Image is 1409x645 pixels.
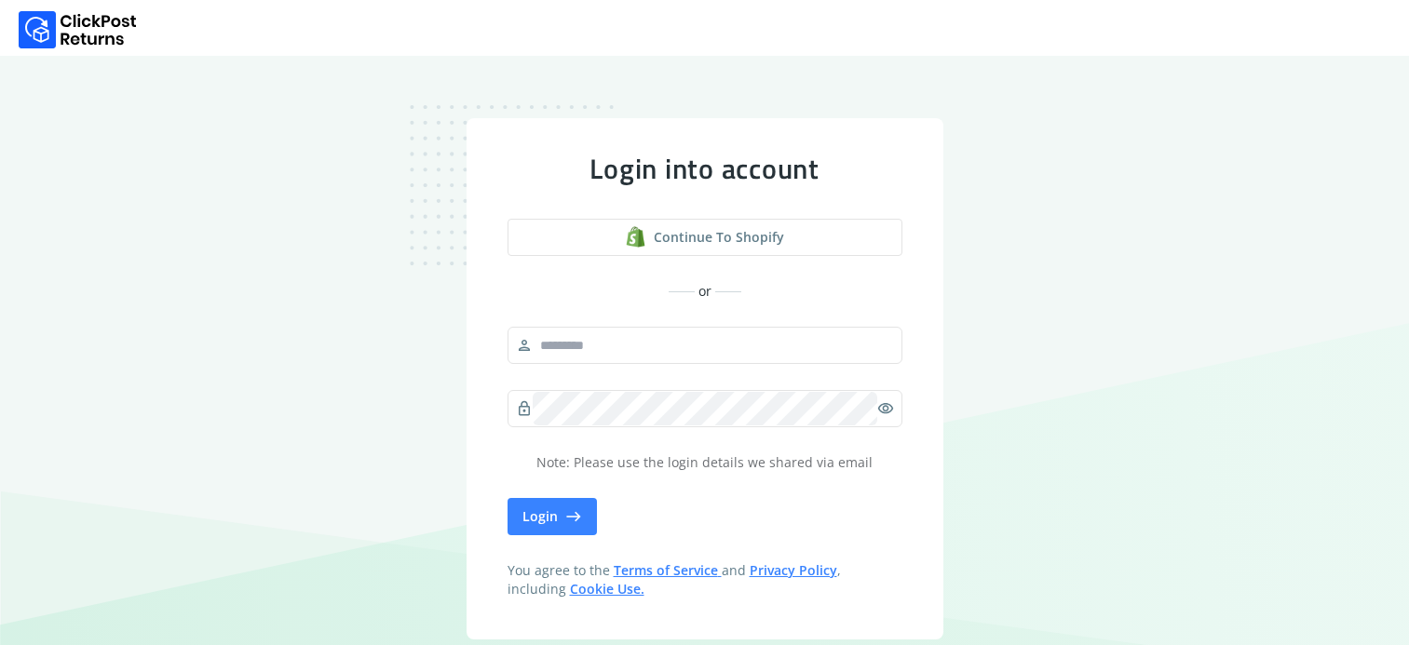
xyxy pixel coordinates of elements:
[508,219,902,256] button: Continue to shopify
[508,282,902,301] div: or
[625,226,646,248] img: shopify logo
[565,504,582,530] span: east
[508,152,902,185] div: Login into account
[570,580,644,598] a: Cookie Use.
[516,396,533,422] span: lock
[508,219,902,256] a: shopify logoContinue to shopify
[654,228,784,247] span: Continue to shopify
[614,561,722,579] a: Terms of Service
[508,561,902,598] span: You agree to the and , including
[508,498,597,535] button: Login east
[516,332,533,358] span: person
[19,11,137,48] img: Logo
[750,561,837,579] a: Privacy Policy
[877,396,894,422] span: visibility
[508,453,902,472] p: Note: Please use the login details we shared via email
